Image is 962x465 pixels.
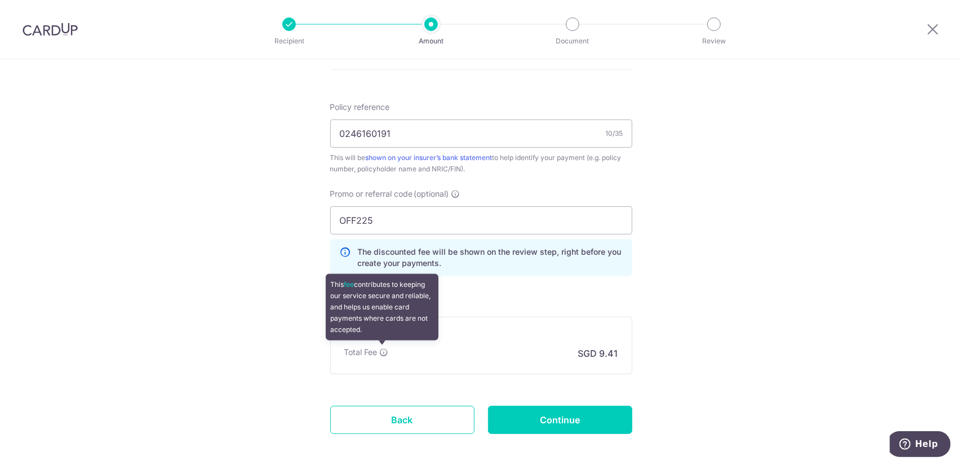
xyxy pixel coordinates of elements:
label: Policy reference [330,101,390,113]
p: Total Fee [344,347,378,358]
a: shown on your insurer’s bank statement [366,153,493,162]
p: Review [672,36,756,47]
p: Document [531,36,614,47]
a: fee [344,280,354,289]
div: This contributes to keeping our service secure and reliable, and helps us enable card payments wh... [326,274,438,340]
div: This will be to help identify your payment (e.g. policy number, policyholder name and NRIC/FIN). [330,152,632,175]
input: Continue [488,406,632,434]
p: The discounted fee will be shown on the review step, right before you create your payments. [358,246,623,269]
a: Back [330,406,475,434]
h5: Fee summary [344,326,618,338]
p: Amount [389,36,473,47]
img: CardUp [23,23,78,36]
div: 10/35 [606,128,623,139]
span: Promo or referral code [330,188,413,200]
p: Recipient [247,36,331,47]
span: (optional) [414,188,449,200]
iframe: Opens a widget where you can find more information [890,431,951,459]
p: SGD 9.41 [578,347,618,360]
